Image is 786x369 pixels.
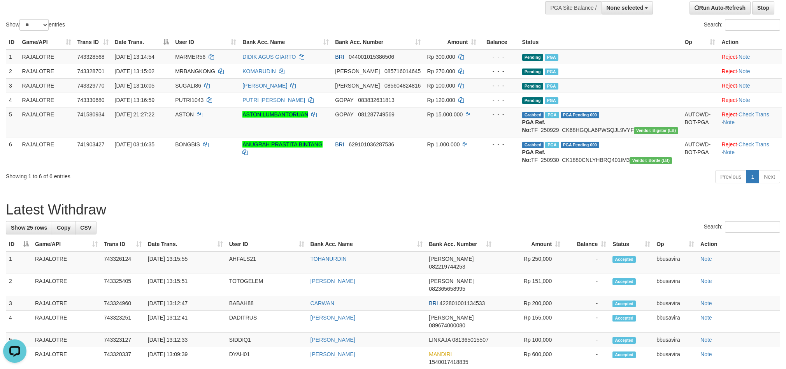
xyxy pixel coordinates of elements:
[6,19,65,31] label: Show entries
[6,93,19,107] td: 4
[519,107,682,137] td: TF_250929_CK68HGQLA6PWSQJL9VYF
[721,83,737,89] a: Reject
[612,256,636,263] span: Accepted
[75,221,96,234] a: CSV
[335,83,380,89] span: [PERSON_NAME]
[175,111,194,118] span: ASTON
[563,296,609,311] td: -
[6,49,19,64] td: 1
[495,333,563,347] td: Rp 100,000
[739,68,750,74] a: Note
[522,83,543,90] span: Pending
[634,127,679,134] span: Vendor URL: https://dashboard.q2checkout.com/secure
[311,300,334,306] a: CARWAN
[145,311,226,333] td: [DATE] 13:12:41
[522,69,543,75] span: Pending
[311,278,355,284] a: [PERSON_NAME]
[612,351,636,358] span: Accepted
[239,35,332,49] th: Bank Acc. Name: activate to sort column ascending
[74,35,112,49] th: Trans ID: activate to sort column ascending
[522,112,544,118] span: Grabbed
[545,112,559,118] span: Marked by bbuasiong
[335,54,344,60] span: BRI
[77,111,105,118] span: 741580934
[653,296,697,311] td: bbusavira
[427,68,455,74] span: Rp 270.000
[739,141,769,148] a: Check Trans
[242,54,296,60] a: DIDIK AGUS GIARTO
[700,351,712,357] a: Note
[612,315,636,322] span: Accepted
[6,107,19,137] td: 5
[718,107,782,137] td: · ·
[226,274,307,296] td: TOTOGELEM
[226,333,307,347] td: SIDDIQ1
[6,251,32,274] td: 1
[101,274,145,296] td: 743325405
[112,35,172,49] th: Date Trans.: activate to sort column descending
[115,68,154,74] span: [DATE] 13:15:02
[335,68,380,74] span: [PERSON_NAME]
[522,149,546,163] b: PGA Ref. No:
[653,333,697,347] td: bbusavira
[482,53,516,61] div: - - -
[242,141,323,148] a: ANUGRAH PRASTITA BINTANG
[482,111,516,118] div: - - -
[175,83,201,89] span: SUGALI86
[19,49,74,64] td: RAJALOTRE
[429,322,465,329] span: Copy 089674000080 to clipboard
[226,296,307,311] td: BABAH88
[427,54,455,60] span: Rp 300.000
[77,83,105,89] span: 743329770
[718,64,782,78] td: ·
[752,1,774,14] a: Stop
[6,333,32,347] td: 5
[19,137,74,167] td: RAJALOTRE
[607,5,644,11] span: None selected
[427,83,455,89] span: Rp 100.000
[440,300,485,306] span: Copy 422801001134533 to clipboard
[145,251,226,274] td: [DATE] 13:15:55
[311,337,355,343] a: [PERSON_NAME]
[519,35,682,49] th: Status
[6,237,32,251] th: ID: activate to sort column descending
[145,333,226,347] td: [DATE] 13:12:33
[700,278,712,284] a: Note
[721,97,737,103] a: Reject
[545,97,558,104] span: PGA
[704,19,780,31] label: Search:
[697,237,780,251] th: Action
[101,296,145,311] td: 743324960
[6,137,19,167] td: 6
[335,111,353,118] span: GOPAY
[429,315,474,321] span: [PERSON_NAME]
[429,256,474,262] span: [PERSON_NAME]
[32,237,101,251] th: Game/API: activate to sort column ascending
[609,237,653,251] th: Status: activate to sort column ascending
[715,170,746,183] a: Previous
[335,141,344,148] span: BRI
[427,97,455,103] span: Rp 120.000
[612,300,636,307] span: Accepted
[429,337,451,343] span: LINKAJA
[545,69,558,75] span: Marked by bbusavira
[226,311,307,333] td: DADITRUS
[145,274,226,296] td: [DATE] 13:15:51
[563,251,609,274] td: -
[115,111,154,118] span: [DATE] 21:27:22
[704,221,780,233] label: Search:
[653,251,697,274] td: bbusavira
[700,315,712,321] a: Note
[718,49,782,64] td: ·
[739,97,750,103] a: Note
[6,64,19,78] td: 2
[6,78,19,93] td: 3
[721,68,737,74] a: Reject
[6,202,780,218] h1: Latest Withdraw
[718,78,782,93] td: ·
[602,1,653,14] button: None selected
[482,141,516,148] div: - - -
[175,68,215,74] span: MRBANGKONG
[311,315,355,321] a: [PERSON_NAME]
[101,251,145,274] td: 743326124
